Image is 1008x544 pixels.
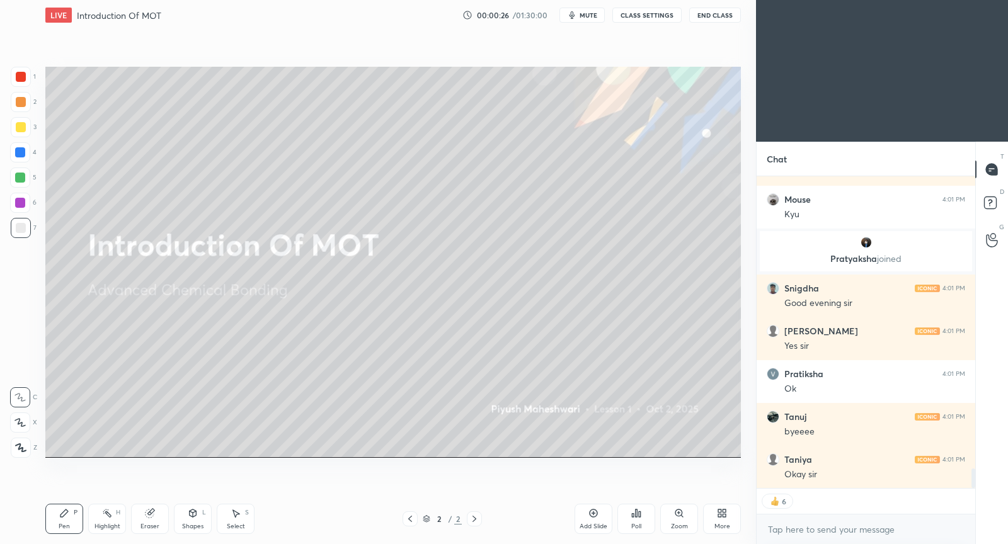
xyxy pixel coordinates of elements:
[781,496,786,506] div: 6
[671,523,688,530] div: Zoom
[714,523,730,530] div: More
[454,513,462,524] div: 2
[227,523,245,530] div: Select
[448,515,452,523] div: /
[10,167,37,188] div: 5
[631,523,641,530] div: Poll
[433,515,445,523] div: 2
[10,193,37,213] div: 6
[11,117,37,137] div: 3
[140,523,159,530] div: Eraser
[11,67,36,87] div: 1
[1000,187,1004,196] p: D
[999,222,1004,232] p: G
[245,509,249,516] div: S
[77,9,161,21] h4: Introduction Of MOT
[45,8,72,23] div: LIVE
[94,523,120,530] div: Highlight
[11,92,37,112] div: 2
[10,142,37,162] div: 4
[757,176,975,489] div: grid
[11,218,37,238] div: 7
[59,523,70,530] div: Pen
[182,523,203,530] div: Shapes
[10,412,37,433] div: X
[580,523,607,530] div: Add Slide
[116,509,120,516] div: H
[10,387,37,407] div: C
[74,509,77,516] div: P
[689,8,741,23] button: End Class
[757,142,797,176] p: Chat
[580,11,597,20] span: mute
[769,495,781,507] img: thumbs_up.png
[11,438,37,458] div: Z
[1000,152,1004,161] p: T
[202,509,206,516] div: L
[612,8,682,23] button: CLASS SETTINGS
[559,8,605,23] button: mute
